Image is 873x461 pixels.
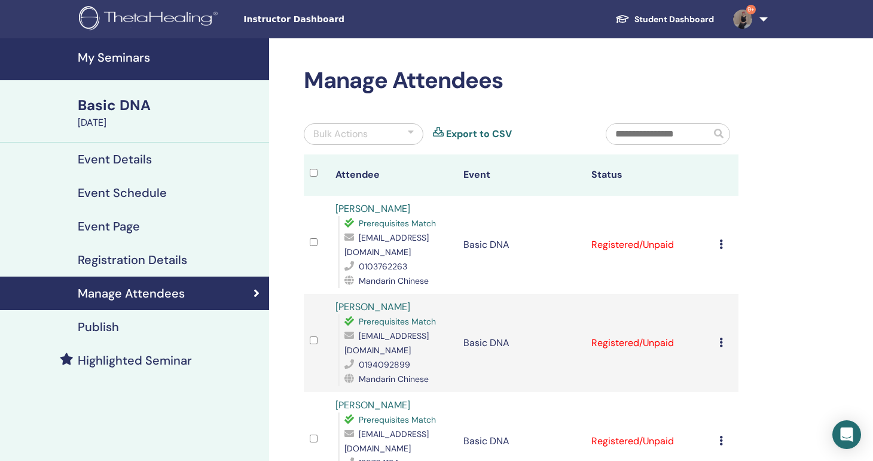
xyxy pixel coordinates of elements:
h4: Event Details [78,152,152,166]
span: [EMAIL_ADDRESS][DOMAIN_NAME] [344,429,429,454]
h4: Registration Details [78,253,187,267]
span: 9+ [746,5,756,14]
h4: Event Page [78,219,140,233]
a: Student Dashboard [606,8,724,31]
th: Event [457,154,585,196]
span: Mandarin Chinese [359,275,429,286]
span: Mandarin Chinese [359,374,429,384]
span: Prerequisites Match [359,218,436,229]
th: Status [585,154,713,196]
a: [PERSON_NAME] [335,301,410,313]
img: default.jpg [733,10,752,29]
span: 0103762263 [359,261,407,272]
a: [PERSON_NAME] [335,399,410,411]
span: Instructor Dashboard [243,13,423,26]
img: logo.png [79,6,222,33]
h4: My Seminars [78,50,262,65]
span: Prerequisites Match [359,414,436,425]
h2: Manage Attendees [304,67,738,95]
span: [EMAIL_ADDRESS][DOMAIN_NAME] [344,330,429,356]
th: Attendee [329,154,457,196]
span: [EMAIL_ADDRESS][DOMAIN_NAME] [344,232,429,257]
h4: Publish [78,320,119,334]
div: Bulk Actions [313,127,368,141]
h4: Event Schedule [78,186,167,200]
h4: Highlighted Seminar [78,353,192,368]
div: Open Intercom Messenger [832,420,861,449]
a: Basic DNA[DATE] [71,95,269,130]
h4: Manage Attendees [78,286,185,301]
span: Prerequisites Match [359,316,436,327]
img: graduation-cap-white.svg [615,14,630,24]
td: Basic DNA [457,294,585,392]
td: Basic DNA [457,196,585,294]
div: Basic DNA [78,95,262,116]
a: Export to CSV [446,127,512,141]
span: 0194092899 [359,359,410,370]
div: [DATE] [78,116,262,130]
a: [PERSON_NAME] [335,202,410,215]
